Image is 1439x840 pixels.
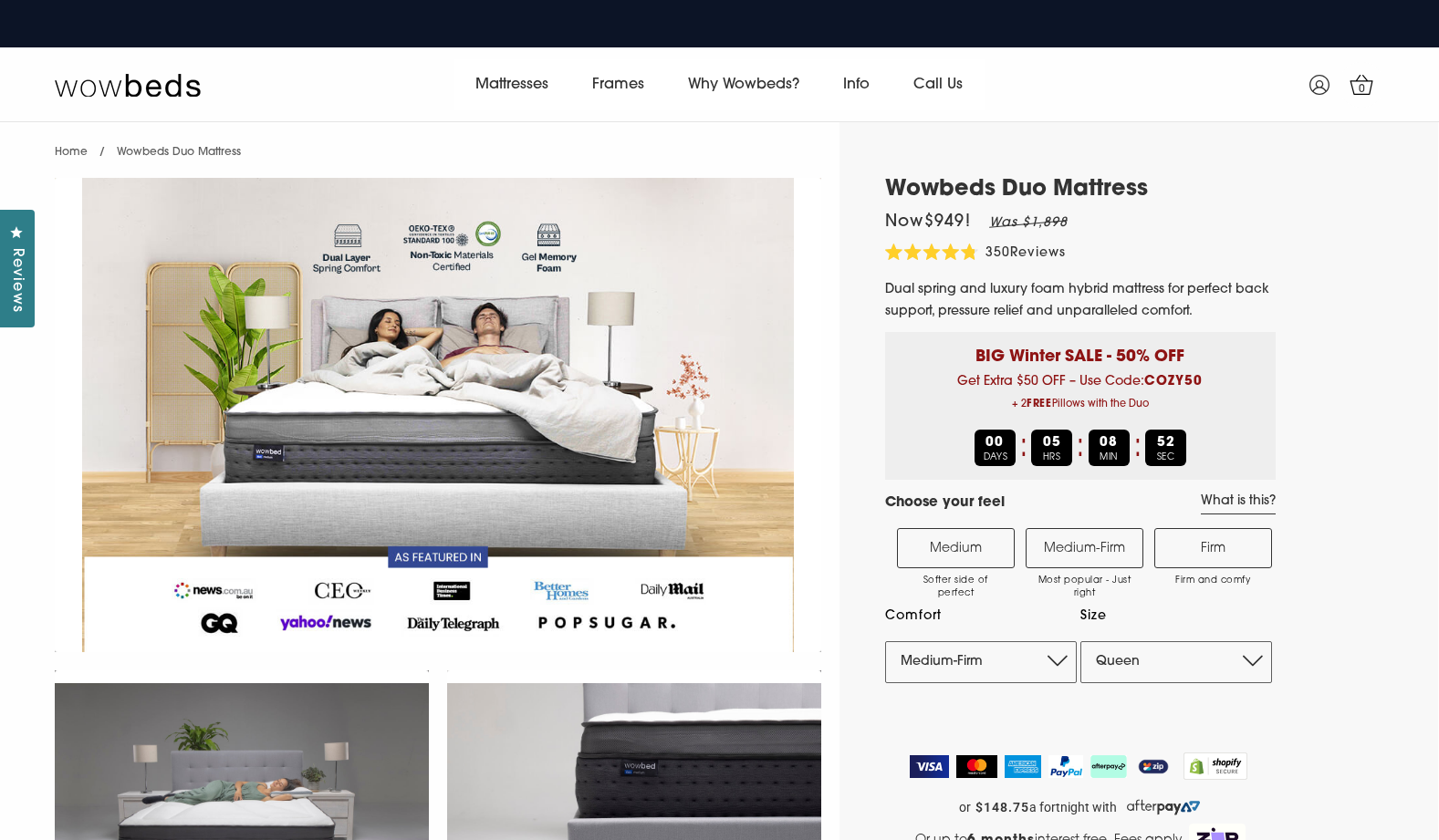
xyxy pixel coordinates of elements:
div: 350Reviews [885,244,1066,264]
a: Frames [570,59,666,110]
b: 00 [985,436,1004,450]
b: COZY50 [1144,375,1203,389]
a: Mattresses [454,59,570,110]
div: HRS [1031,430,1072,466]
span: + 2 Pillows with the Duo [899,393,1262,416]
a: Why Wowbeds? [666,59,821,110]
div: SEC [1145,430,1186,466]
span: / [99,147,105,158]
span: Most popular - Just right [1036,575,1133,600]
nav: breadcrumbs [55,122,241,169]
label: Firm [1154,528,1272,568]
a: Home [55,147,88,158]
a: Call Us [892,59,985,110]
span: Now $949 ! [885,214,971,231]
span: Wowbeds Duo Mattress [117,147,241,158]
a: 0 [1339,62,1384,108]
span: a fortnight with [1029,800,1117,815]
h1: Wowbeds Duo Mattress [885,177,1276,203]
img: MasterCard Logo [956,755,997,778]
span: Get Extra $50 OFF – Use Code: [899,375,1262,416]
b: 08 [1100,436,1118,450]
span: Reviews [1010,246,1066,260]
img: AfterPay Logo [1090,755,1127,778]
b: 52 [1157,436,1175,450]
label: Medium [897,528,1015,568]
span: 0 [1353,80,1371,99]
p: BIG Winter SALE - 50% OFF [899,332,1262,369]
img: Wow Beds Logo [55,72,201,98]
label: Medium-Firm [1026,528,1143,568]
span: Reviews [5,248,28,313]
span: 350 [985,246,1010,260]
span: Firm and comfy [1164,575,1262,587]
em: Was $1,898 [989,216,1068,230]
label: Size [1080,605,1272,627]
a: Info [821,59,892,110]
span: or [959,800,971,815]
img: Visa Logo [910,755,949,778]
b: FREE [1027,399,1052,410]
span: Dual spring and luxury foam hybrid mattress for perfect back support, pressure relief and unparal... [885,283,1269,318]
img: PayPal Logo [1048,755,1083,778]
span: Softer side of perfect [907,575,1005,600]
label: Comfort [885,605,1077,627]
a: What is this? [1201,493,1276,514]
div: MIN [1089,430,1130,466]
img: American Express Logo [1005,755,1042,778]
a: or $148.75 a fortnight with [885,793,1276,821]
img: Shopify secure badge [1184,752,1247,780]
b: 05 [1043,436,1061,450]
img: ZipPay Logo [1134,755,1173,778]
h4: Choose your feel [885,493,1005,514]
div: DAYS [975,430,1016,466]
strong: $148.75 [975,800,1029,815]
